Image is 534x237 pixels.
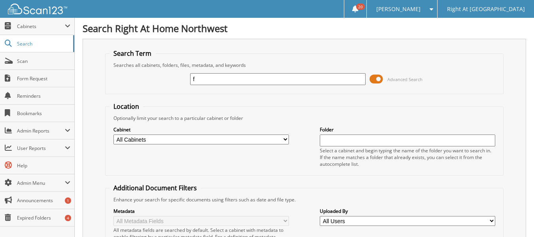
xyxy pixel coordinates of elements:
label: Metadata [113,208,289,214]
span: Scan [17,58,70,64]
label: Folder [320,126,495,133]
span: Search [17,40,69,47]
span: Advanced Search [387,76,423,82]
legend: Search Term [109,49,155,58]
span: User Reports [17,145,65,152]
span: Help [17,162,70,169]
legend: Additional Document Filters [109,184,201,192]
span: 20 [356,4,365,10]
span: Reminders [17,93,70,99]
div: 4 [65,215,71,221]
label: Uploaded By [320,208,495,214]
label: Cabinet [113,126,289,133]
span: Right At [GEOGRAPHIC_DATA] [447,7,525,11]
div: Optionally limit your search to a particular cabinet or folder [109,115,499,121]
div: Enhance your search for specific documents using filters such as date and file type. [109,196,499,203]
div: Select a cabinet and begin typing the name of the folder you want to search in. If the name match... [320,147,495,167]
span: [PERSON_NAME] [376,7,421,11]
span: Cabinets [17,23,65,30]
div: Searches all cabinets, folders, files, metadata, and keywords [109,62,499,68]
span: Bookmarks [17,110,70,117]
span: Expired Folders [17,214,70,221]
div: 1 [65,197,71,204]
h1: Search Right At Home Northwest [83,22,526,35]
legend: Location [109,102,143,111]
span: Admin Reports [17,127,65,134]
img: scan123-logo-white.svg [8,4,67,14]
span: Announcements [17,197,70,204]
span: Admin Menu [17,180,65,186]
span: Form Request [17,75,70,82]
